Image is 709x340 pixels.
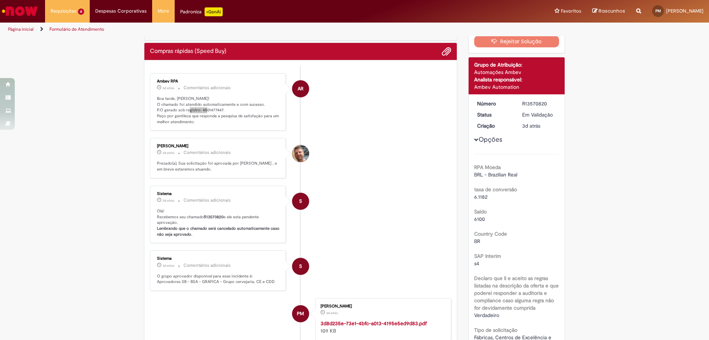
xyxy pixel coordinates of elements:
time: 26/09/2025 14:37:19 [162,151,174,155]
div: Padroniza [180,7,223,16]
small: Comentários adicionais [184,149,231,156]
div: System [292,258,309,275]
span: s4 [474,260,479,267]
div: Em Validação [522,111,556,118]
ul: Trilhas de página [6,23,467,36]
span: 3d atrás [162,151,174,155]
small: Comentários adicionais [184,197,231,203]
b: taxa de conversão [474,186,517,193]
div: Diego Peres [292,145,309,162]
span: 6100 [474,216,485,222]
span: [PERSON_NAME] [666,8,703,14]
span: 6 [78,9,84,15]
div: 109 KB [321,320,443,334]
button: Rejeitar Solução [474,36,559,47]
div: System [292,193,309,210]
b: Country Code [474,230,507,237]
small: Comentários adicionais [184,85,231,91]
div: Analista responsável: [474,76,559,83]
span: Despesas Corporativas [95,7,147,15]
span: S [299,192,302,210]
span: 3d atrás [326,311,338,315]
div: Ambev Automation [474,83,559,91]
span: More [158,7,169,15]
div: Ambev RPA [292,80,309,97]
span: S [299,257,302,275]
span: Favoritos [561,7,581,15]
div: Grupo de Atribuição: [474,61,559,68]
div: R13570820 [522,100,556,107]
img: ServiceNow [1,4,39,18]
span: Rascunhos [599,7,625,14]
button: Adicionar anexos [442,47,451,56]
time: 26/09/2025 14:25:00 [326,311,338,315]
div: Sistema [157,256,280,261]
dt: Status [472,111,517,118]
time: 26/09/2025 14:25:14 [162,263,174,268]
p: O grupo aprovador disponível para esse incidente é: Aprovadores SB - BSA - GRAFICA - Grupo cervej... [157,273,280,285]
p: +GenAi [205,7,223,16]
a: Formulário de Atendimento [49,26,104,32]
dt: Número [472,100,517,107]
small: Comentários adicionais [184,262,231,269]
time: 26/09/2025 14:25:17 [162,198,174,203]
span: 3d atrás [162,198,174,203]
div: Ambev RPA [157,79,280,84]
div: [PERSON_NAME] [157,144,280,148]
span: 3d atrás [162,263,174,268]
p: Prezado(a), Sua solicitação foi aprovada por [PERSON_NAME] , e em breve estaremos atuando. [157,161,280,172]
b: Tipo de solicitação [474,327,517,333]
p: Boa tarde, [PERSON_NAME]! O chamado foi atendido automaticamente e com sucesso. P.O gerado sob re... [157,96,280,125]
b: Saldo [474,208,487,215]
div: [PERSON_NAME] [321,304,443,309]
b: SAP Interim [474,253,501,259]
span: PM [655,9,661,13]
dt: Criação [472,122,517,129]
b: R13570820 [204,214,223,220]
span: BR [474,238,480,245]
b: Declaro que li e aceito as regras listadas na descrição da oferta e que poderei responder a audit... [474,275,559,311]
time: 26/09/2025 14:25:05 [522,122,540,129]
h2: Compras rápidas (Speed Buy) Histórico de tíquete [150,48,226,55]
time: 26/09/2025 15:44:42 [162,86,174,90]
a: Página inicial [8,26,34,32]
span: 6.1182 [474,193,487,200]
span: Verdadeiro [474,312,499,319]
span: PM [297,305,304,323]
b: RPA Moeda [474,164,501,171]
a: Rascunhos [592,8,625,15]
span: AR [298,80,304,98]
span: 3d atrás [162,86,174,90]
span: 3d atrás [522,122,540,129]
a: 3d8d235e-73e1-4bfc-a013-4195e5ed9d83.pdf [321,320,427,327]
div: Sistema [157,192,280,196]
p: Olá! Recebemos seu chamado e ele esta pendente aprovação. [157,208,280,238]
span: Requisições [51,7,76,15]
span: BRL - Brazilian Real [474,171,517,178]
div: 26/09/2025 14:25:05 [522,122,556,129]
b: Lembrando que o chamado será cancelado automaticamente caso não seja aprovado. [157,226,281,237]
div: Paulo Pontes De Melo [292,305,309,322]
div: Automações Ambev [474,68,559,76]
